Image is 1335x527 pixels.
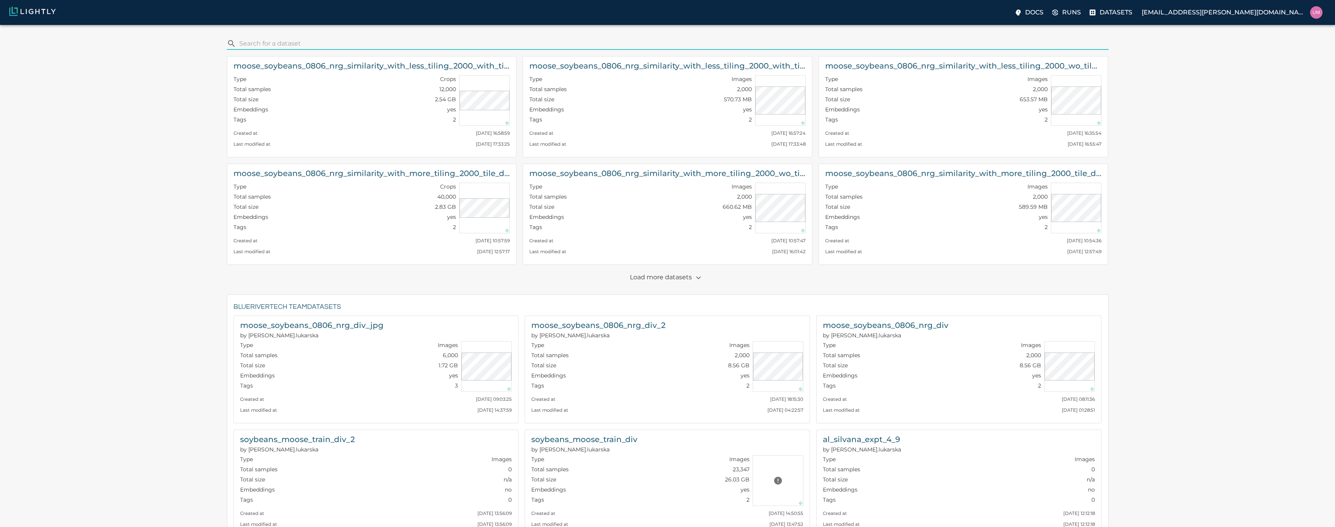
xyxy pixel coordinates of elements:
p: yes [447,213,456,221]
p: yes [449,372,458,379]
p: 2.54 GB [435,95,456,103]
p: Tags [823,496,836,504]
small: [DATE] 12:12:18 [1063,522,1095,527]
small: Created at [823,511,847,516]
p: yes [447,106,456,113]
p: 589.59 MB [1019,203,1048,211]
small: Created at [233,130,258,136]
p: 2 [1045,116,1048,123]
p: Type [823,341,836,349]
small: [DATE] 16:55:47 [1068,141,1102,147]
p: 0 [1091,465,1095,473]
p: Runs [1062,8,1081,17]
a: moose_soybeans_0806_nrg_similarity_with_more_tiling_2000_wo_tile_diversityTypeImagesTotal samples... [523,164,812,265]
small: [DATE] 13:56:09 [477,522,512,527]
p: Images [1027,75,1048,83]
label: Runs [1050,5,1084,19]
p: no [1088,486,1095,494]
p: Tags [529,116,542,123]
span: silvana.lukarska@bluerivertech.com (BlueRiverTech) [823,332,901,339]
p: Total samples [825,85,863,93]
p: Type [531,455,544,463]
p: Docs [1025,8,1043,17]
p: 12,000 [439,85,456,93]
p: 1.72 GB [439,361,458,369]
a: moose_soybeans_0806_nrg_similarity_with_less_tiling_2000_with_tile_diversityTypeImagesTotal sampl... [523,56,812,157]
p: 2 [1045,223,1048,231]
small: [DATE] 14:50:55 [769,511,803,516]
p: 570.73 MB [724,95,752,103]
p: Total size [240,476,265,483]
p: Tags [529,223,542,231]
a: [EMAIL_ADDRESS][PERSON_NAME][DOMAIN_NAME]uma.govindarajan@bluerivertech.com [1139,4,1326,21]
small: Last modified at [240,407,277,413]
span: silvana.lukarska@bluerivertech.com (BlueRiverTech) [531,446,610,453]
p: 0 [1091,496,1095,504]
p: Total samples [240,465,278,473]
p: 2,000 [737,85,752,93]
h6: moose_soybeans_0806_nrg_similarity_with_more_tiling_2000_tile_diversity-crops-tiling-task-1 [233,167,510,180]
p: Total size [823,476,848,483]
p: Total size [823,361,848,369]
small: [DATE] 08:11:36 [1062,397,1095,402]
small: [DATE] 12:12:18 [1063,511,1095,516]
p: Images [729,341,750,349]
span: silvana.lukarska@bluerivertech.com (BlueRiverTech) [823,446,901,453]
p: Tags [233,116,246,123]
p: 2.83 GB [435,203,456,211]
a: Docs [1013,5,1047,19]
p: n/a [504,476,512,483]
small: Last modified at [531,522,568,527]
small: Created at [825,130,849,136]
small: Created at [529,238,553,243]
p: no [505,486,512,494]
a: moose_soybeans_0806_nrg_similarity_with_less_tiling_2000_with_tile_diversity-crops-tiling-task-1T... [227,56,516,157]
p: Type [825,75,838,83]
small: [DATE] 16:57:24 [771,130,806,136]
p: Total samples [233,193,271,201]
p: 26.03 GB [725,476,750,483]
button: Preview cannot be loaded. Please ensure the datasource is configured correctly and that the refer... [770,473,786,488]
small: Last modified at [240,522,277,527]
p: Embeddings [240,372,275,379]
small: [DATE] 16:58:59 [476,130,510,136]
p: 2,000 [737,193,752,201]
p: Embeddings [240,486,275,494]
p: 2 [453,116,456,123]
p: 660.62 MB [723,203,752,211]
p: Crops [440,183,456,190]
small: [DATE] 16:01:42 [772,249,806,254]
p: 2 [1038,382,1041,390]
small: Created at [823,397,847,402]
a: moose_soybeans_0806_nrg_div_jpgsilvana.lukarska@bluerivertech.com (BlueRiverTech)TypeImagesTotal ... [233,315,519,423]
p: 653.57 MB [1020,95,1048,103]
p: Type [825,183,838,190]
small: Last modified at [825,141,862,147]
p: Type [529,183,542,190]
p: Tags [240,382,253,390]
img: uma.govindarajan@bluerivertech.com [1310,6,1323,19]
p: Tags [233,223,246,231]
p: Embeddings [825,106,860,113]
p: n/a [1087,476,1095,483]
p: Tags [240,496,253,504]
p: Embeddings [531,372,566,379]
a: moose_soybeans_0806_nrg_similarity_with_less_tiling_2000_wo_tile_diversityTypeImagesTotal samples... [819,56,1108,157]
p: 2 [746,382,750,390]
p: 2,000 [1033,193,1048,201]
p: Total samples [531,465,569,473]
h6: moose_soybeans_0806_nrg_similarity_with_less_tiling_2000_with_tile_diversity-crops-tiling-task-1 [233,60,510,72]
p: 8.56 GB [1020,361,1041,369]
small: [DATE] 17:33:25 [476,141,510,147]
small: Last modified at [233,141,271,147]
h6: moose_soybeans_0806_nrg_similarity_with_more_tiling_2000_tile_diversity [825,167,1102,180]
p: 2,000 [1026,351,1041,359]
small: [DATE] 10:57:59 [476,238,510,243]
small: Created at [240,511,264,516]
small: [DATE] 10:57:47 [771,238,806,243]
small: [DATE] 16:35:54 [1067,130,1102,136]
a: moose_soybeans_0806_nrg_div_2silvana.lukarska@bluerivertech.com (BlueRiverTech)TypeImagesTotal sa... [525,315,810,423]
small: [DATE] 12:57:17 [477,249,510,254]
p: 2,000 [1033,85,1048,93]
